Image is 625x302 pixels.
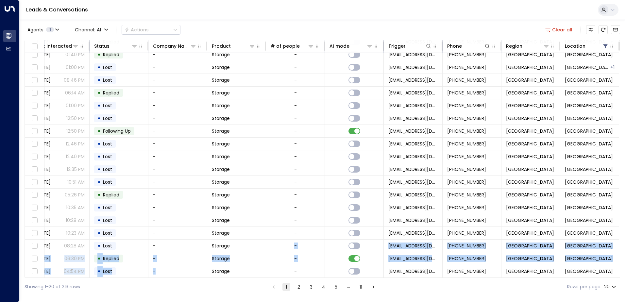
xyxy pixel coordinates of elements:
div: - [294,217,297,224]
span: +447546712341 [447,128,486,134]
span: Birmingham [506,77,554,83]
p: 12:46 PM [66,141,85,147]
button: page 1 [282,283,290,291]
span: Storage [212,102,230,109]
button: Go to next page [369,283,377,291]
div: - [294,268,297,275]
span: Lost [103,268,112,275]
div: • [97,253,101,264]
span: Lost [103,153,112,160]
span: Lost [103,179,112,185]
span: leads@space-station.co.uk [388,230,438,236]
span: Birmingham [506,141,554,147]
div: • [97,164,101,175]
span: Lost [103,141,112,147]
p: 04:54 PM [64,268,85,275]
div: Status [94,42,138,50]
div: - [294,153,297,160]
span: Lost [103,166,112,173]
div: Region [506,42,549,50]
span: Lost [103,243,112,249]
span: Birmingham [506,192,554,198]
div: Space Station Kings Heath [610,64,615,71]
span: Toggle select row [30,63,39,72]
span: leads@space-station.co.uk [388,102,438,109]
span: Storage [212,141,230,147]
p: 12:50 PM [66,115,85,122]
span: Toggle select all [30,42,39,51]
p: 10:28 AM [66,217,85,224]
div: - [294,204,297,211]
span: Storage [212,153,230,160]
span: +447442699222 [447,230,486,236]
span: Replied [103,192,119,198]
a: Leads & Conversations [26,6,88,13]
span: Lost [103,217,112,224]
nav: pagination navigation [270,283,378,291]
div: Actions [125,27,149,33]
span: +447789966333 [447,64,486,71]
span: Toggle select row [30,242,39,250]
span: Storage [212,64,230,71]
p: 08:46 PM [64,77,85,83]
div: - [294,141,297,147]
div: • [97,100,101,111]
div: Region [506,42,522,50]
span: Toggle select row [30,140,39,148]
div: • [97,202,101,213]
button: Go to page 4 [320,283,328,291]
p: 05:26 PM [65,192,85,198]
span: Lost [103,102,112,109]
span: Space Station Hall Green [565,243,613,249]
span: Birmingham [506,217,554,224]
div: - [294,230,297,236]
span: Birmingham [506,179,554,185]
span: Space Station Hall Green [565,192,613,198]
span: +447609681128 [447,102,486,109]
span: +447724336340 [447,166,486,173]
span: Birmingham [506,243,554,249]
div: • [97,176,101,188]
div: • [97,87,101,98]
span: leads@space-station.co.uk [388,51,438,58]
span: Storage [212,255,230,262]
p: 10:51 AM [67,179,85,185]
td: - [148,176,207,188]
span: Toggle select row [30,255,39,263]
span: Storage [212,51,230,58]
div: Last Interacted [35,42,72,50]
span: Space Station Hall Green [565,102,613,109]
div: Phone [447,42,462,50]
span: leads@space-station.co.uk [388,166,438,173]
div: 20 [604,282,617,292]
td: - [148,252,207,265]
p: 12:50 PM [66,128,85,134]
td: - [148,150,207,163]
p: 08:28 AM [64,243,85,249]
div: Product [212,42,255,50]
span: Space Station Hall Green [565,179,613,185]
span: +447456666766 [447,179,486,185]
div: Showing 1-20 of 213 rows [25,283,80,290]
span: leads@space-station.co.uk [388,90,438,96]
span: Toggle select row [30,204,39,212]
span: Storage [212,243,230,249]
td: - [148,201,207,214]
span: Storage [212,179,230,185]
td: - [148,163,207,176]
td: - [148,227,207,239]
div: - [294,77,297,83]
div: - [294,192,297,198]
span: Lost [103,77,112,83]
div: - [294,255,297,262]
span: Space Station Hall Green [565,90,613,96]
div: Trigger [388,42,432,50]
span: Toggle select row [30,178,39,186]
span: Storage [212,115,230,122]
button: Actions [122,25,180,35]
div: - [294,115,297,122]
span: Space Station Hall Green [565,64,610,71]
span: Toggle select row [30,89,39,97]
td: - [148,61,207,74]
span: Storage [212,217,230,224]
